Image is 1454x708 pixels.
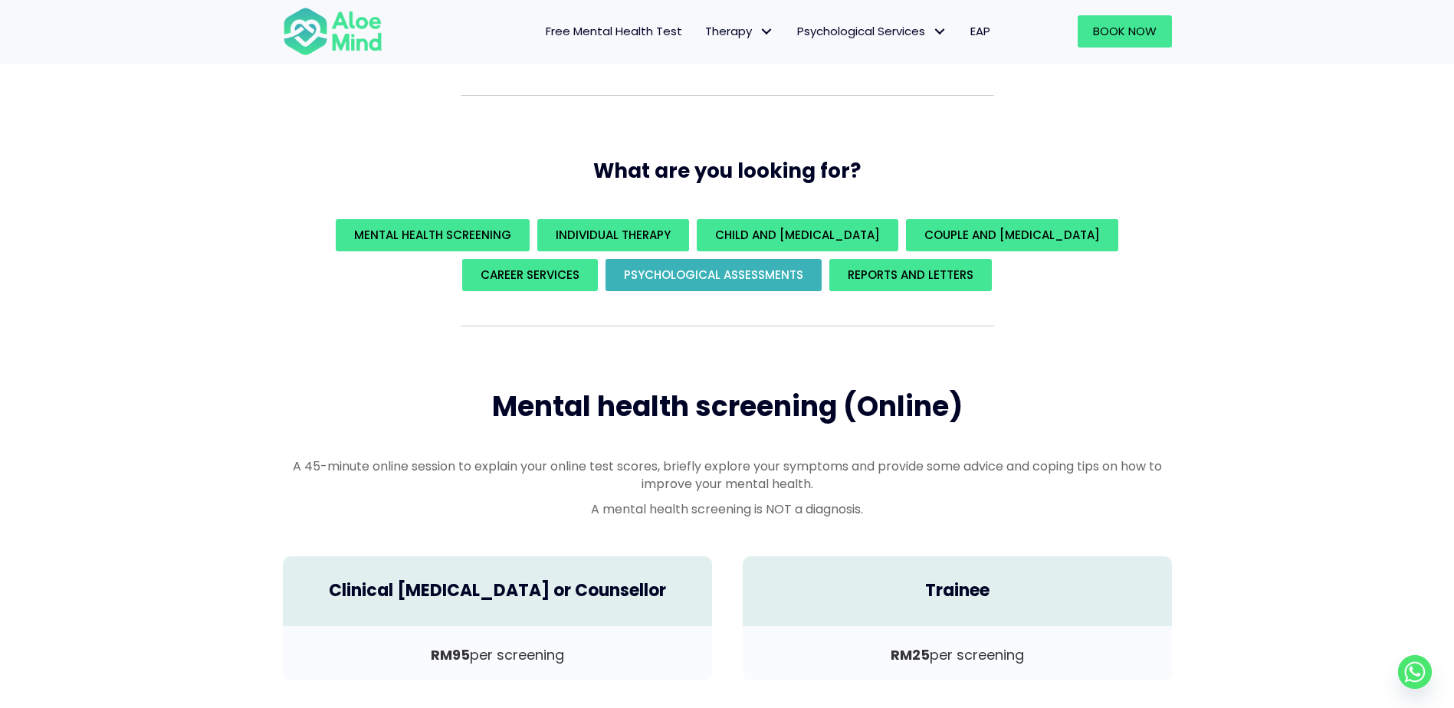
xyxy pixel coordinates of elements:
[758,645,1157,665] p: per screening
[606,259,822,291] a: Psychological assessments
[891,645,930,664] b: RM25
[283,6,382,57] img: Aloe mind Logo
[758,579,1157,603] h4: Trainee
[959,15,1002,48] a: EAP
[556,227,671,243] span: Individual Therapy
[298,645,697,665] p: per screening
[1078,15,1172,48] a: Book Now
[970,23,990,39] span: EAP
[624,267,803,283] span: Psychological assessments
[1398,655,1432,689] a: Whatsapp
[431,645,470,664] b: RM95
[481,267,579,283] span: Career Services
[593,157,861,185] span: What are you looking for?
[848,267,973,283] span: REPORTS AND LETTERS
[829,259,992,291] a: REPORTS AND LETTERS
[298,579,697,603] h4: Clinical [MEDICAL_DATA] or Counsellor
[354,227,511,243] span: Mental Health Screening
[705,23,774,39] span: Therapy
[797,23,947,39] span: Psychological Services
[906,219,1118,251] a: Couple and [MEDICAL_DATA]
[1093,23,1157,39] span: Book Now
[715,227,880,243] span: Child and [MEDICAL_DATA]
[462,259,598,291] a: Career Services
[756,21,778,43] span: Therapy: submenu
[336,219,530,251] a: Mental Health Screening
[402,15,1002,48] nav: Menu
[492,387,963,426] span: Mental health screening (Online)
[924,227,1100,243] span: Couple and [MEDICAL_DATA]
[697,219,898,251] a: Child and [MEDICAL_DATA]
[537,219,689,251] a: Individual Therapy
[534,15,694,48] a: Free Mental Health Test
[786,15,959,48] a: Psychological ServicesPsychological Services: submenu
[283,500,1172,518] p: A mental health screening is NOT a diagnosis.
[929,21,951,43] span: Psychological Services: submenu
[283,457,1172,493] p: A 45-minute online session to explain your online test scores, briefly explore your symptoms and ...
[694,15,786,48] a: TherapyTherapy: submenu
[546,23,682,39] span: Free Mental Health Test
[283,215,1172,295] div: What are you looking for?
